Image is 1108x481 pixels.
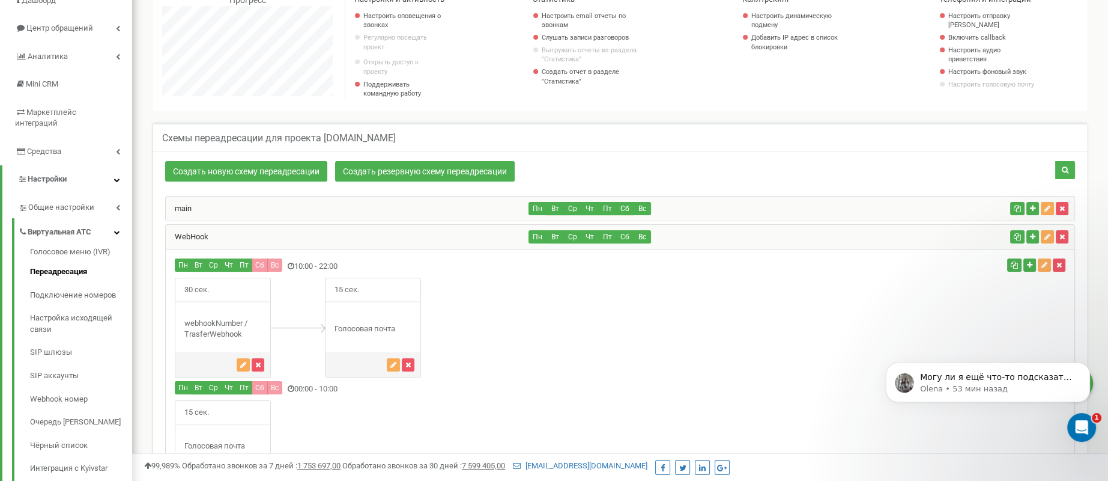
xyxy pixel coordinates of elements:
button: Ср [563,230,581,244]
div: webhookNumber / TrasferWebhook [175,318,270,340]
u: 7 599 405,00 [462,461,505,470]
button: Пн [175,259,192,272]
button: Пн [175,381,192,394]
a: Создать резервную схему переадресации [335,161,515,182]
button: Вт [191,381,206,394]
button: Вт [191,259,206,272]
button: Пн [528,230,546,244]
span: Центр обращений [26,23,93,32]
button: Пт [598,230,616,244]
a: Настроить отправку [PERSON_NAME] [948,11,1035,30]
a: [EMAIL_ADDRESS][DOMAIN_NAME] [513,461,647,470]
button: Пт [236,259,252,272]
div: 00:00 - 10:00 [166,381,772,397]
a: Создать отчет в разделе "Статистика" [542,67,643,86]
button: Вс [633,202,651,215]
button: Поиск схемы переадресации [1055,161,1075,179]
a: Выгружать отчеты из раздела "Статистика" [542,46,643,64]
a: SIP шлюзы [30,341,132,364]
a: Настроить голосовую почту [948,80,1035,90]
button: Сб [616,202,634,215]
a: Виртуальная АТС [18,218,132,243]
span: 15 сек. [175,401,218,424]
u: 1 753 697,00 [297,461,341,470]
button: Ср [205,381,222,394]
iframe: Intercom live chat [1067,413,1096,442]
button: Чт [221,381,237,394]
a: Переадресация [30,260,132,284]
a: Настройки [2,165,132,194]
h5: Схемы переадресации для проекта [DOMAIN_NAME] [162,133,396,144]
span: 99,989% [144,461,180,470]
iframe: Intercom notifications сообщение [868,337,1108,449]
a: Голосовое меню (IVR) [30,247,132,261]
a: Подключение номеров [30,284,132,307]
span: Аналитика [28,52,68,61]
a: Webhook номер [30,388,132,411]
p: Регулярно посещать проект [363,33,444,52]
a: Настроить динамическую подмену [751,11,844,30]
button: Вс [267,381,282,394]
button: Пт [236,381,252,394]
a: Чёрный список [30,434,132,458]
a: Добавить IP адрес в список блокировки [751,33,844,52]
p: Поддерживать командную работу [363,80,444,99]
span: 30 сек. [175,278,218,302]
a: Настроить email отчеты по звонкам [542,11,643,30]
button: Вс [633,230,651,244]
button: Пт [598,202,616,215]
button: Чт [581,202,599,215]
div: Голосовая почта [175,441,270,452]
span: Mini CRM [26,79,58,88]
span: Средства [27,147,61,156]
span: 15 сек. [325,278,368,302]
a: main [166,204,192,213]
div: Голосовая почта [325,323,420,335]
button: Пн [528,202,546,215]
a: Настроить фоновый звук [948,67,1035,77]
a: SIP аккаунты [30,364,132,388]
button: Вт [546,202,564,215]
a: Настройка исходящей связи [30,307,132,341]
button: Ср [563,202,581,215]
span: Общие настройки [28,202,94,213]
button: Сб [252,259,268,272]
a: Открыть доступ к проекту [363,58,444,76]
div: 10:00 - 22:00 [166,259,772,275]
span: 1 [1092,413,1101,423]
button: Вт [546,230,564,244]
button: Вс [267,259,282,272]
span: Виртуальная АТС [28,227,91,238]
span: Обработано звонков за 30 дней : [342,461,505,470]
a: Очередь [PERSON_NAME] [30,411,132,434]
a: Общие настройки [18,194,132,218]
span: Маркетплейс интеграций [15,108,76,128]
a: Интеграция с Kyivstar [30,457,132,480]
a: Включить callback [948,33,1035,43]
button: Сб [252,381,268,394]
a: WebHook [166,232,208,241]
button: Ср [205,259,222,272]
span: Обработано звонков за 7 дней : [182,461,341,470]
span: Настройки [28,174,67,183]
a: Настроить аудио приветствия [948,46,1035,64]
a: Слушать записи разговоров [542,33,643,43]
a: Настроить оповещения о звонках [363,11,444,30]
button: Сб [616,230,634,244]
button: Чт [581,230,599,244]
a: Создать новую схему переадресации [165,161,327,182]
button: Чт [221,259,237,272]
